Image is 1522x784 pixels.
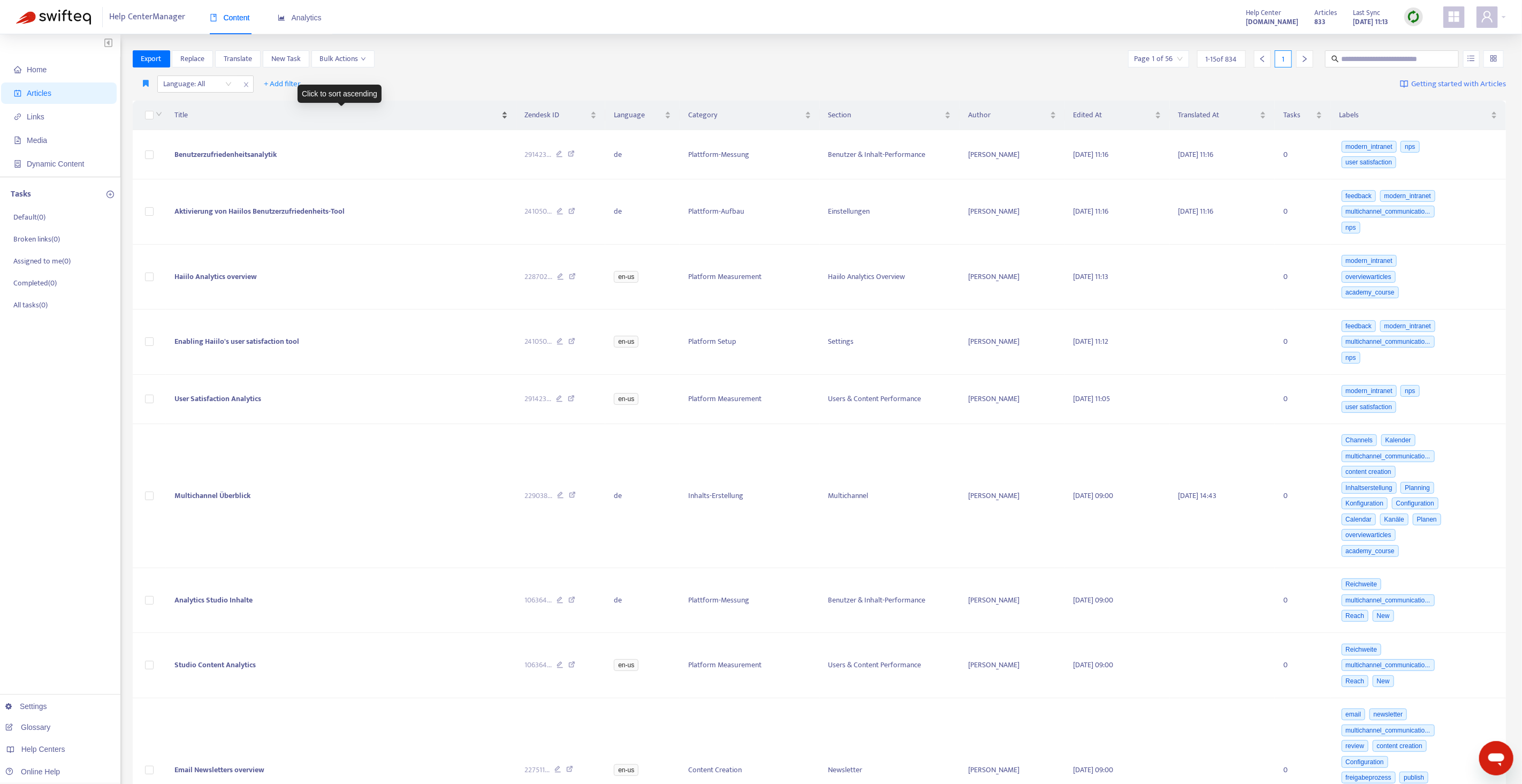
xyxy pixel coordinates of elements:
[133,50,170,67] button: Export
[525,659,552,671] span: 106364 ...
[14,160,21,168] span: container
[960,568,1064,634] td: [PERSON_NAME]
[614,764,638,776] span: en-us
[960,375,1064,424] td: [PERSON_NAME]
[680,310,820,375] td: Platform Setup
[1342,466,1396,478] span: content creation
[5,767,60,776] a: Online Help
[5,723,50,732] a: Glossary
[224,53,252,65] span: Translate
[1342,740,1369,752] span: review
[1342,594,1435,606] span: multichannel_communicatio...
[27,112,44,121] span: Links
[614,109,663,121] span: Language
[820,424,960,568] td: Multichannel
[1413,514,1441,525] span: Planen
[960,245,1064,310] td: [PERSON_NAME]
[174,764,264,776] span: Email Newsletters overview
[1342,659,1435,671] span: multichannel_communicatio...
[605,130,680,179] td: de
[605,101,680,130] th: Language
[680,424,820,568] td: Inhalts-Erstellung
[525,149,552,161] span: 291423 ...
[614,336,638,348] span: en-us
[174,393,261,405] span: User Satisfaction Analytics
[1342,434,1378,446] span: Channels
[614,393,638,405] span: en-us
[1342,141,1397,153] span: modern_intranet
[1283,109,1314,121] span: Tasks
[1411,78,1506,91] span: Getting started with Articles
[1342,206,1435,217] span: multichannel_communicatio...
[13,233,60,245] p: Broken links ( 0 )
[820,568,960,634] td: Benutzer & Inhalt-Performance
[1373,610,1394,622] span: New
[1275,424,1331,568] td: 0
[525,206,552,217] span: 241050 ...
[1342,725,1435,736] span: multichannel_communicatio...
[1074,489,1114,502] span: [DATE] 09:00
[1380,514,1409,525] span: Kanäle
[1400,76,1506,93] a: Getting started with Articles
[1342,644,1382,655] span: Reichweite
[960,310,1064,375] td: [PERSON_NAME]
[516,101,606,130] th: Zendesk ID
[1074,335,1109,348] span: [DATE] 11:12
[1074,764,1114,776] span: [DATE] 09:00
[1246,7,1281,19] span: Help Center
[614,659,638,671] span: en-us
[680,245,820,310] td: Platform Measurement
[525,109,589,121] span: Zendesk ID
[1259,55,1266,63] span: left
[1481,10,1494,23] span: user
[1331,101,1506,130] th: Labels
[1275,245,1331,310] td: 0
[1342,287,1399,298] span: academy_course
[210,14,217,21] span: book
[1178,109,1258,121] span: Translated At
[16,10,91,25] img: Swifteq
[1074,109,1153,121] span: Edited At
[1342,708,1366,720] span: email
[210,13,250,22] span: Content
[820,375,960,424] td: Users & Content Performance
[27,136,47,145] span: Media
[1246,16,1298,28] strong: [DOMAIN_NAME]
[1342,675,1369,687] span: Reach
[278,13,322,22] span: Analytics
[820,633,960,698] td: Users & Content Performance
[1401,141,1419,153] span: nps
[1400,80,1409,88] img: image-link
[1353,16,1388,28] strong: [DATE] 11:13
[1342,385,1397,397] span: modern_intranet
[680,633,820,698] td: Platform Measurement
[1340,109,1489,121] span: Labels
[14,89,21,97] span: account-book
[1380,320,1435,332] span: modern_intranet
[1399,772,1428,783] span: publish
[1065,101,1170,130] th: Edited At
[271,53,301,65] span: New Task
[525,594,552,606] span: 106364 ...
[166,101,516,130] th: Title
[14,66,21,73] span: home
[5,702,47,711] a: Settings
[239,78,253,91] span: close
[298,85,382,103] div: Click to sort ascending
[13,212,45,223] p: Default ( 0 )
[14,113,21,120] span: link
[688,109,803,121] span: Category
[1342,610,1369,622] span: Reach
[525,490,553,502] span: 229038 ...
[27,89,51,97] span: Articles
[1342,545,1399,557] span: academy_course
[1353,7,1380,19] span: Last Sync
[820,245,960,310] td: Haiilo Analytics Overview
[174,270,257,283] span: Haiilo Analytics overview
[820,310,960,375] td: Settings
[106,191,114,198] span: plus-circle
[1206,54,1237,65] span: 1 - 15 of 834
[1369,708,1407,720] span: newsletter
[605,179,680,245] td: de
[174,205,345,217] span: Aktivierung von Haiilos Benutzerzufriedenheits-Tool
